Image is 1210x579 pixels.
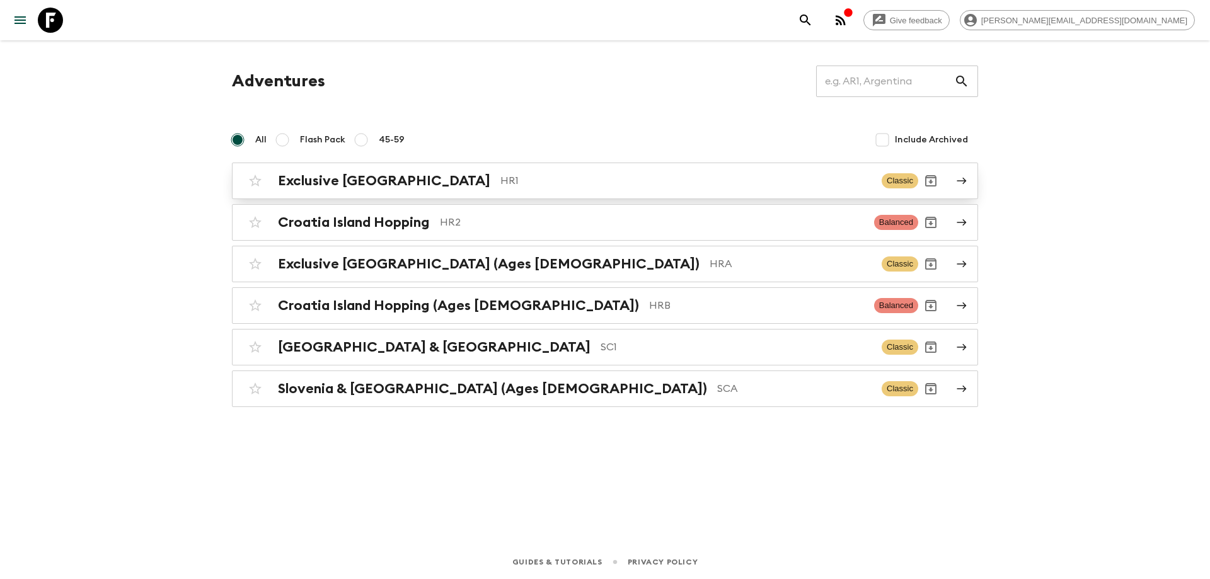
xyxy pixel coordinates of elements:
h2: Croatia Island Hopping (Ages [DEMOGRAPHIC_DATA]) [278,297,639,314]
h1: Adventures [232,69,325,94]
span: Give feedback [883,16,949,25]
p: HR1 [500,173,872,188]
a: Guides & Tutorials [512,555,602,569]
a: Croatia Island HoppingHR2BalancedArchive [232,204,978,241]
a: Exclusive [GEOGRAPHIC_DATA]HR1ClassicArchive [232,163,978,199]
span: Classic [882,340,918,355]
button: search adventures [793,8,818,33]
span: Classic [882,381,918,396]
a: [GEOGRAPHIC_DATA] & [GEOGRAPHIC_DATA]SC1ClassicArchive [232,329,978,365]
span: All [255,134,267,146]
h2: Exclusive [GEOGRAPHIC_DATA] (Ages [DEMOGRAPHIC_DATA]) [278,256,700,272]
span: Balanced [874,215,918,230]
a: Privacy Policy [628,555,698,569]
p: HRB [649,298,864,313]
button: menu [8,8,33,33]
span: Include Archived [895,134,968,146]
a: Croatia Island Hopping (Ages [DEMOGRAPHIC_DATA])HRBBalancedArchive [232,287,978,324]
div: [PERSON_NAME][EMAIL_ADDRESS][DOMAIN_NAME] [960,10,1195,30]
button: Archive [918,251,943,277]
button: Archive [918,376,943,401]
p: SCA [717,381,872,396]
p: SC1 [601,340,872,355]
button: Archive [918,168,943,193]
span: Classic [882,256,918,272]
span: Classic [882,173,918,188]
h2: Exclusive [GEOGRAPHIC_DATA] [278,173,490,189]
h2: Slovenia & [GEOGRAPHIC_DATA] (Ages [DEMOGRAPHIC_DATA]) [278,381,707,397]
span: [PERSON_NAME][EMAIL_ADDRESS][DOMAIN_NAME] [974,16,1194,25]
span: Flash Pack [300,134,345,146]
p: HRA [710,256,872,272]
a: Exclusive [GEOGRAPHIC_DATA] (Ages [DEMOGRAPHIC_DATA])HRAClassicArchive [232,246,978,282]
span: 45-59 [379,134,405,146]
input: e.g. AR1, Argentina [816,64,954,99]
button: Archive [918,335,943,360]
a: Give feedback [863,10,950,30]
p: HR2 [440,215,864,230]
h2: Croatia Island Hopping [278,214,430,231]
button: Archive [918,210,943,235]
button: Archive [918,293,943,318]
span: Balanced [874,298,918,313]
a: Slovenia & [GEOGRAPHIC_DATA] (Ages [DEMOGRAPHIC_DATA])SCAClassicArchive [232,370,978,407]
h2: [GEOGRAPHIC_DATA] & [GEOGRAPHIC_DATA] [278,339,591,355]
